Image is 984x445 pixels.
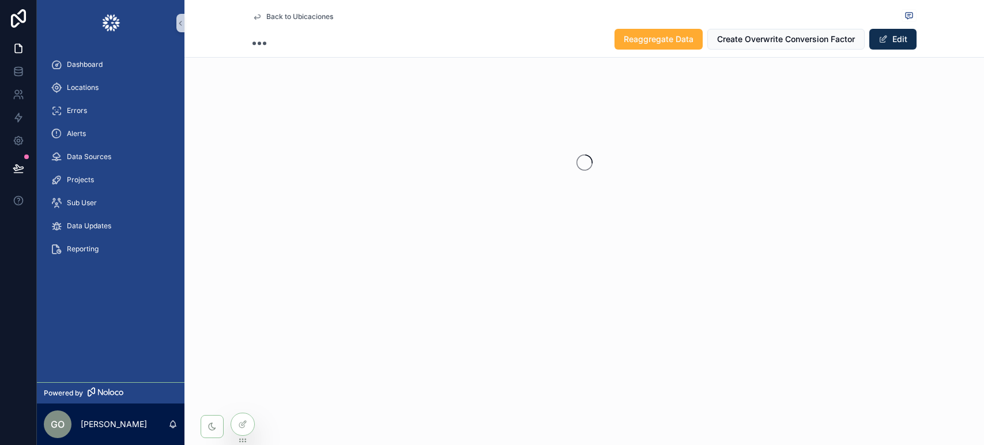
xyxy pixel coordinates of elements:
span: Dashboard [67,60,103,69]
a: Errors [44,100,178,121]
button: Edit [869,29,917,50]
a: Data Updates [44,216,178,236]
a: Powered by [37,382,184,403]
span: Alerts [67,129,86,138]
span: Locations [67,83,99,92]
div: scrollable content [37,46,184,274]
span: Data Updates [67,221,111,231]
span: Errors [67,106,87,115]
button: Reaggregate Data [614,29,703,50]
span: Create Overwrite Conversion Factor [717,33,855,45]
p: [PERSON_NAME] [81,418,147,430]
span: Back to Ubicaciones [266,12,333,21]
a: Data Sources [44,146,178,167]
a: Sub User [44,193,178,213]
a: Reporting [44,239,178,259]
img: App logo [101,14,120,32]
a: Dashboard [44,54,178,75]
a: Alerts [44,123,178,144]
a: Projects [44,169,178,190]
span: GO [51,417,65,431]
span: Sub User [67,198,97,208]
span: Reaggregate Data [624,33,693,45]
span: Reporting [67,244,99,254]
span: Data Sources [67,152,111,161]
span: Powered by [44,389,83,398]
a: Locations [44,77,178,98]
button: Create Overwrite Conversion Factor [707,29,865,50]
span: Projects [67,175,94,184]
a: Back to Ubicaciones [252,12,333,21]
